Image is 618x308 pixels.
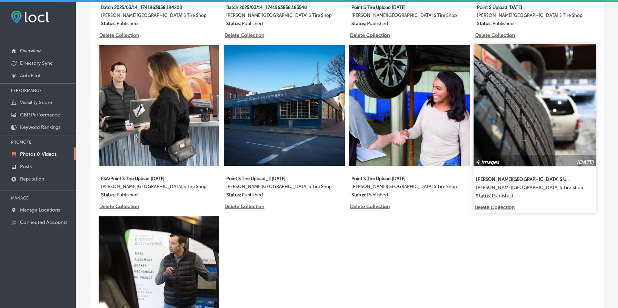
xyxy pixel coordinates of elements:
[101,13,207,21] label: [PERSON_NAME][GEOGRAPHIC_DATA] S Tire Shop
[20,176,44,182] p: Reputation
[476,173,570,185] label: [PERSON_NAME][GEOGRAPHIC_DATA] S Upload [DATE]
[99,32,138,38] p: Delete Collection
[226,192,241,198] p: Status:
[101,1,194,13] label: Batch 2025/03/14_1741963858.194208
[477,13,582,21] label: [PERSON_NAME][GEOGRAPHIC_DATA] S Tire Shop
[351,1,444,13] label: Point S Tire Upload [DATE]
[101,192,116,198] p: Status:
[477,21,492,27] p: Status:
[117,21,138,27] p: Published
[476,193,491,199] p: Status:
[101,21,116,27] p: Status:
[226,21,241,27] p: Status:
[20,164,32,170] p: Posts
[367,192,388,198] p: Published
[20,100,52,105] p: Visibility Score
[226,1,319,13] label: Batch 2025/03/14_1741963858.183548
[242,21,263,27] p: Published
[20,124,60,130] p: Keyword Rankings
[242,192,263,198] p: Published
[367,21,388,27] p: Published
[117,192,138,198] p: Published
[20,112,60,118] p: GBP Performance
[20,151,57,157] p: Photos & Videos
[99,45,219,166] img: Collection thumbnail
[20,219,67,225] p: Connected Accounts
[349,45,470,166] img: Collection thumbnail
[11,11,49,23] img: fda3e92497d09a02dc62c9cd864e3231.png
[492,193,513,199] p: Published
[577,159,594,165] p: [DATE]
[474,44,596,166] img: Collection thumbnail
[99,204,138,209] p: Delete Collection
[20,48,41,54] p: Overview
[351,13,457,21] label: [PERSON_NAME][GEOGRAPHIC_DATA] S Tire Shop
[20,73,41,79] p: AutoPilot
[226,13,332,21] label: [PERSON_NAME][GEOGRAPHIC_DATA] S Tire Shop
[226,172,319,184] label: Point S Tire Upload_2 [DATE]
[475,32,514,38] p: Delete Collection
[350,32,389,38] p: Delete Collection
[101,172,194,184] label: ESA/Point S Tire Upload [DATE]
[350,204,389,209] p: Delete Collection
[351,172,444,184] label: Point S Tire Upload [DATE]
[476,185,583,193] label: [PERSON_NAME][GEOGRAPHIC_DATA] S Tire Shop
[474,205,514,211] p: Delete Collection
[492,21,514,27] p: Published
[224,45,345,166] img: Collection thumbnail
[477,1,570,13] label: Point S Upload [DATE]
[225,32,263,38] p: Delete Collection
[351,21,366,27] p: Status:
[351,192,366,198] p: Status:
[20,207,60,213] p: Manage Locations
[225,204,263,209] p: Delete Collection
[226,184,332,192] label: [PERSON_NAME][GEOGRAPHIC_DATA] S Tire Shop
[101,184,207,192] label: [PERSON_NAME][GEOGRAPHIC_DATA] S Tire Shop
[351,184,457,192] label: [PERSON_NAME][GEOGRAPHIC_DATA] S Tire Shop
[20,60,53,66] p: Directory Sync
[476,159,499,165] p: 4 images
